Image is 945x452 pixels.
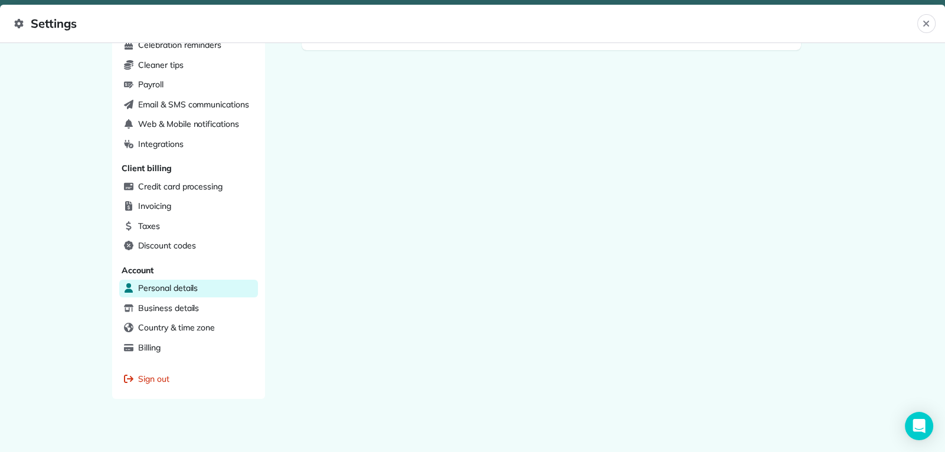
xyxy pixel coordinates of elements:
[138,302,199,314] span: Business details
[119,96,258,114] a: Email & SMS communications
[138,59,184,71] span: Cleaner tips
[119,280,258,297] a: Personal details
[119,300,258,317] a: Business details
[119,371,258,388] a: Sign out
[138,118,239,130] span: Web & Mobile notifications
[119,116,258,133] a: Web & Mobile notifications
[138,322,215,333] span: Country & time zone
[138,342,161,353] span: Billing
[138,200,171,212] span: Invoicing
[119,37,258,54] a: Celebration reminders
[138,373,169,385] span: Sign out
[119,237,258,255] a: Discount codes
[119,339,258,357] a: Billing
[119,218,258,235] a: Taxes
[905,412,933,440] div: Open Intercom Messenger
[14,14,917,33] span: Settings
[138,78,164,90] span: Payroll
[119,76,258,94] a: Payroll
[138,99,249,110] span: Email & SMS communications
[119,178,258,196] a: Credit card processing
[917,14,936,33] button: Close
[119,57,258,74] a: Cleaner tips
[119,198,258,215] a: Invoicing
[138,240,195,251] span: Discount codes
[138,181,223,192] span: Credit card processing
[122,163,171,173] span: Client billing
[119,136,258,153] a: Integrations
[138,138,184,150] span: Integrations
[138,220,160,232] span: Taxes
[138,39,221,51] span: Celebration reminders
[138,282,198,294] span: Personal details
[122,265,153,276] span: Account
[119,319,258,337] a: Country & time zone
